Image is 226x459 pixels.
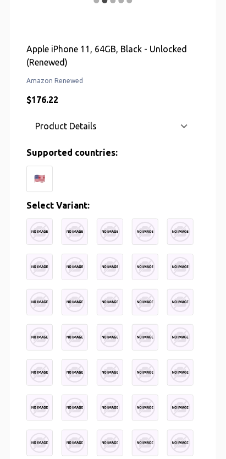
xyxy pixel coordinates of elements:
[132,324,158,351] img: uc
[97,324,123,351] img: uc
[26,289,53,315] img: uc
[26,75,200,86] span: Amazon Renewed
[132,218,158,245] img: uc
[132,289,158,315] img: uc
[26,113,200,139] div: Product Details
[26,359,53,386] img: uc
[62,430,88,456] img: uc
[62,254,88,280] img: uc
[167,289,194,315] img: uc
[132,359,158,386] img: uc
[26,42,200,69] p: Apple iPhone 11, 64GB, Black - Unlocked (Renewed)
[167,324,194,351] img: uc
[62,289,88,315] img: uc
[132,254,158,280] img: uc
[62,395,88,421] img: uc
[97,218,123,245] img: uc
[97,254,123,280] img: uc
[97,289,123,315] img: uc
[35,119,97,133] p: Product Details
[26,395,53,421] img: uc
[167,359,194,386] img: uc
[26,324,53,351] img: uc
[26,166,53,192] div: 🇺🇸
[132,395,158,421] img: uc
[132,430,158,456] img: uc
[62,218,88,245] img: uc
[97,395,123,421] img: uc
[167,254,194,280] img: uc
[97,359,123,386] img: uc
[97,430,123,456] img: uc
[26,430,53,456] img: uc
[26,146,200,159] p: Supported countries:
[26,254,53,280] img: uc
[26,199,200,212] p: Select Variant:
[167,430,194,456] img: uc
[167,395,194,421] img: uc
[26,218,53,245] img: uc
[62,324,88,351] img: uc
[62,359,88,386] img: uc
[167,218,194,245] img: uc
[26,95,58,105] span: $ 176.22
